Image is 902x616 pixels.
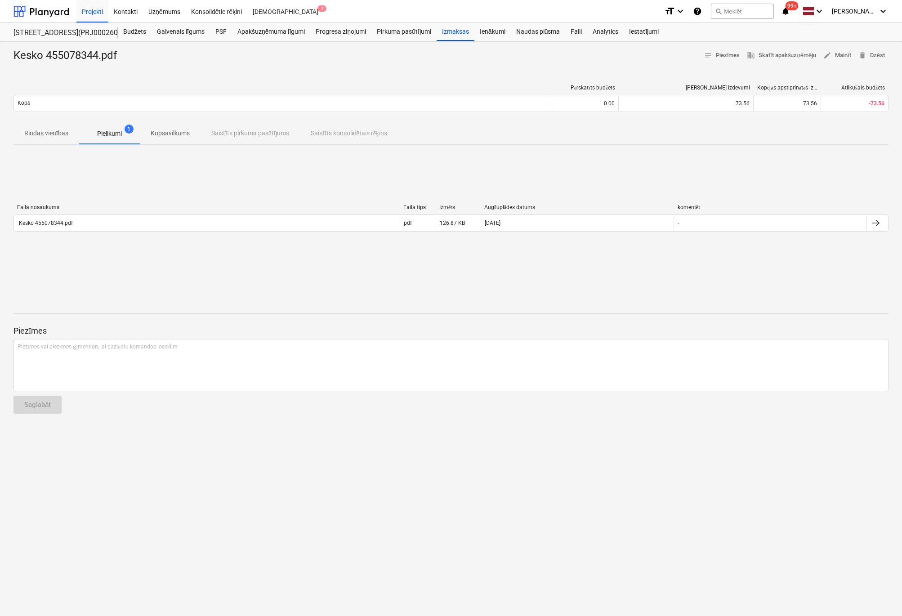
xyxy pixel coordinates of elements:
div: Atlikušais budžets [825,85,885,91]
a: Naudas plūsma [511,23,566,41]
button: Piezīmes [701,49,744,62]
div: [PERSON_NAME] izdevumi [622,85,750,91]
div: [STREET_ADDRESS](PRJ0002600) 2601946 [13,28,107,38]
button: Dzēst [855,49,889,62]
a: Galvenais līgums [152,23,210,41]
i: keyboard_arrow_down [878,6,889,17]
a: Iestatījumi [624,23,664,41]
a: Budžets [118,23,152,41]
span: [PERSON_NAME] [832,8,877,15]
span: 1 [125,125,134,134]
i: keyboard_arrow_down [814,6,825,17]
span: 99+ [786,1,799,10]
div: pdf [404,220,412,226]
div: 0.00 [551,96,618,111]
i: Zināšanu pamats [693,6,702,17]
span: search [715,8,722,15]
div: komentēt [678,204,864,211]
iframe: Chat Widget [857,573,902,616]
div: Augšuplādes datums [484,204,670,211]
div: - [678,220,679,226]
div: 126.87 KB [440,220,465,226]
a: Faili [565,23,587,41]
i: notifications [781,6,790,17]
a: Izmaksas [437,23,474,41]
div: Kesko 455078344.pdf [13,49,124,63]
p: Kopsavilkums [151,129,190,138]
div: Pārskatīts budžets [555,85,615,91]
a: Pirkuma pasūtījumi [371,23,437,41]
div: Izmērs [439,204,477,211]
span: Mainīt [823,50,851,61]
span: edit [823,51,831,59]
a: Analytics [587,23,624,41]
p: Rindas vienības [24,129,68,138]
p: Piezīmes [13,326,889,336]
a: Ienākumi [474,23,511,41]
span: Dzēst [858,50,885,61]
span: 1 [317,5,326,12]
div: [DATE] [485,220,500,226]
button: Meklēt [711,4,774,19]
a: PSF [210,23,232,41]
span: Piezīmes [704,50,740,61]
i: format_size [664,6,675,17]
div: 73.56 [753,96,821,111]
span: notes [704,51,712,59]
div: 73.56 [622,100,750,107]
a: Progresa ziņojumi [310,23,371,41]
span: delete [858,51,866,59]
div: Faila nosaukums [17,204,396,210]
p: Kopā [18,99,30,107]
p: Pielikumi [97,129,122,138]
button: Mainīt [820,49,855,62]
span: -73.56 [869,100,884,107]
div: Kesko 455078344.pdf [18,220,73,226]
button: Skatīt apakšuzņēmēju [743,49,820,62]
i: keyboard_arrow_down [675,6,686,17]
span: Skatīt apakšuzņēmēju [747,50,816,61]
a: Apakšuzņēmuma līgumi [232,23,310,41]
span: business [747,51,755,59]
div: Kopējās apstiprinātās izmaksas [757,85,817,91]
div: Faila tips [403,204,432,210]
